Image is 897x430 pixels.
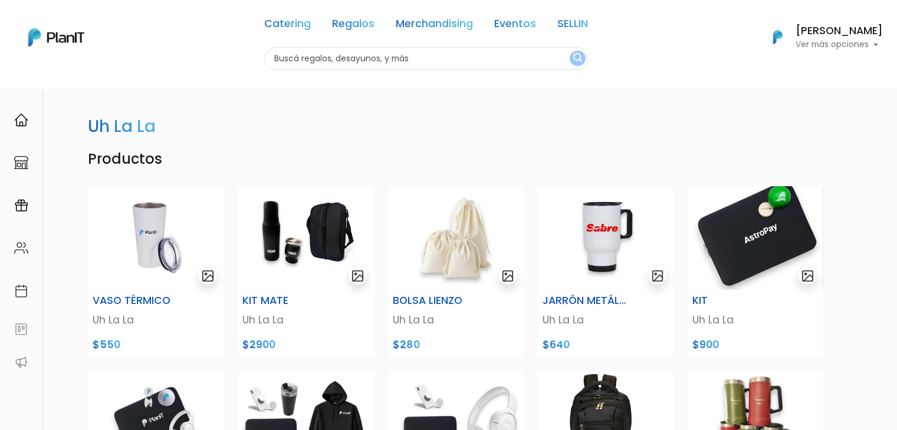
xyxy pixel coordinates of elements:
a: Catering [264,19,311,33]
a: Regalos [332,19,374,33]
img: gallery-light [801,269,814,283]
a: Merchandising [396,19,473,33]
img: feedback-78b5a0c8f98aac82b08bfc38622c3050aee476f2c9584af64705fc4e61158814.svg [14,322,28,336]
img: partners-52edf745621dab592f3b2c58e3bca9d71375a7ef29c3b500c9f145b62cc070d4.svg [14,355,28,369]
img: gallery-light [351,269,364,283]
a: gallery-light VASO TÉRMICO Uh La La $550 [81,186,231,357]
img: gallery-light [201,269,215,283]
img: 99BBCD63-EF96-4B08-BE7C-73DB5A7664DF.jpeg [238,186,373,290]
input: Buscá regalos, desayunos, y más [264,47,588,70]
img: home-e721727adea9d79c4d83392d1f703f7f8bce08238fde08b1acbfd93340b81755.svg [14,113,28,127]
span: $550 [93,338,120,352]
span: $280 [393,338,420,352]
span: $640 [543,338,570,352]
button: PlanIt Logo [PERSON_NAME] Ver más opciones [758,22,883,52]
img: PlanIt Logo [28,28,84,47]
h6: KIT MATE [242,295,327,307]
img: people-662611757002400ad9ed0e3c099ab2801c6687ba6c219adb57efc949bc21e19d.svg [14,241,28,255]
h4: Productos [81,151,831,168]
span: $2900 [242,338,275,352]
p: Uh La La [93,312,219,328]
img: calendar-87d922413cdce8b2cf7b7f5f62616a5cf9e4887200fb71536465627b3292af00.svg [14,284,28,298]
h6: BOLSA LIENZO [393,295,477,307]
img: gallery-light [501,269,515,283]
img: DE14F5DD-6C5D-4AF2-8A1B-AB8F8E4510FC.jpeg [538,186,673,290]
img: marketplace-4ceaa7011d94191e9ded77b95e3339b90024bf715f7c57f8cf31f2d8c509eaba.svg [14,156,28,170]
h6: KIT [692,295,777,307]
img: PlanIt Logo [765,24,791,50]
p: Ver más opciones [796,41,883,49]
span: $900 [692,338,719,352]
p: Uh La La [692,312,819,328]
img: 924D10E0-301C-4A46-9193-67266101DCB0.jpeg [88,186,224,290]
p: Uh La La [242,312,369,328]
p: Uh La La [393,312,519,328]
img: image__copia___copia_-Photoroom__24_.jpg [388,186,524,290]
img: search_button-432b6d5273f82d61273b3651a40e1bd1b912527efae98b1b7a1b2c0702e16a8d.svg [573,53,582,64]
h6: [PERSON_NAME] [796,26,883,37]
img: campaigns-02234683943229c281be62815700db0a1741e53638e28bf9629b52c665b00959.svg [14,199,28,213]
h6: VASO TÉRMICO [93,295,177,307]
a: gallery-light BOLSA LIENZO Uh La La $280 [381,186,531,357]
h6: JARRÓN METÁLICO [543,295,627,307]
h3: Uh La La [88,117,156,137]
p: Uh La La [543,312,669,328]
a: gallery-light JARRÓN METÁLICO Uh La La $640 [531,186,681,357]
img: gallery-light [651,269,665,283]
a: gallery-light KIT Uh La La $900 [681,186,830,357]
a: Eventos [494,19,536,33]
img: 81529ADB-1624-47F8-9752-5138FFCED5D6.jpeg [688,186,823,290]
a: SELLIN [557,19,588,33]
a: gallery-light KIT MATE Uh La La $2900 [231,186,380,357]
